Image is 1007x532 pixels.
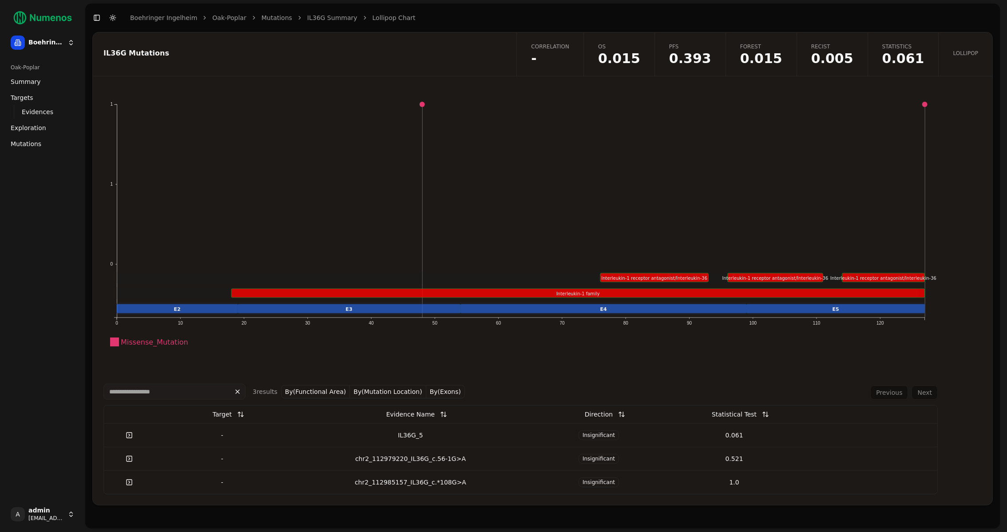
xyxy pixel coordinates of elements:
span: 0.061 [882,52,924,65]
span: OS [598,43,640,50]
a: OS0.015 [583,32,654,76]
a: Evidences [18,106,67,118]
button: Toggle Sidebar [91,12,103,24]
span: - [531,52,569,65]
a: Mutations [7,137,78,151]
div: Evidence Name [386,406,435,422]
div: Direction [585,406,613,422]
a: Targets [7,91,78,105]
button: By(Functional Area) [281,385,350,398]
span: 0.393 [669,52,711,65]
span: Summary [11,77,41,86]
div: - [158,454,286,463]
div: chr2_112985157_IL36G_c.*108G>A [293,478,527,487]
span: Recist [811,43,853,50]
button: Boehringer Ingelheim [7,32,78,53]
text: 90 [687,321,692,326]
text: Interleukin-1 receptor antagonist/Interleukin-36 [601,276,707,281]
text: 60 [496,321,501,326]
a: IL36G Summary [307,13,357,22]
text: 120 [876,321,884,326]
nav: breadcrumb [130,13,416,22]
a: Lollipop Chart [373,13,416,22]
span: Insignificant [579,454,619,464]
text: 70 [559,321,565,326]
text: E3 [345,306,352,312]
a: Statistics0.061 [868,32,939,76]
a: Recist0.005 [797,32,868,76]
span: Insignificant [579,477,619,487]
text: E2 [174,306,181,312]
button: Aadmin[EMAIL_ADDRESS] [7,504,78,525]
text: 1 [110,182,113,187]
span: PFS [669,43,711,50]
text: Missense_Mutation [121,338,188,347]
span: Targets [11,93,33,102]
text: 1 [110,102,113,107]
span: Correlation [531,43,569,50]
div: 1.0 [670,478,798,487]
text: 80 [623,321,629,326]
text: 10 [178,321,183,326]
span: Exploration [11,123,46,132]
div: Statistical Test [712,406,757,422]
button: By(Mutation Location) [350,385,426,398]
span: 0.015 [598,52,640,65]
span: Lollipop [953,50,978,57]
span: Evidences [22,107,53,116]
span: 0.005 [811,52,853,65]
div: - [158,478,286,487]
span: Mutations [11,139,41,148]
img: Numenos [7,7,78,28]
text: 20 [242,321,247,326]
a: Forest0.015 [726,32,797,76]
a: Boehringer Ingelheim [130,13,197,22]
text: 30 [305,321,310,326]
text: E4 [600,306,607,312]
a: PFS0.393 [654,32,726,76]
div: 0.521 [670,454,798,463]
text: 40 [369,321,374,326]
text: E5 [832,306,839,312]
div: - [158,431,286,440]
span: Statistics [882,43,924,50]
span: 0.015 [740,52,782,65]
text: Interleukin-1 family [556,291,600,296]
div: 0.061 [670,431,798,440]
span: [EMAIL_ADDRESS] [28,515,64,522]
div: Oak-Poplar [7,60,78,75]
a: Summary [7,75,78,89]
span: 3 result s [253,388,278,395]
text: 110 [813,321,821,326]
a: Exploration [7,121,78,135]
a: Correlation- [516,32,583,76]
span: Insignificant [579,430,619,440]
text: 0 [110,262,113,266]
span: Boehringer Ingelheim [28,39,64,47]
span: admin [28,507,64,515]
a: Lollipop [938,32,992,76]
text: 100 [749,321,757,326]
button: By(Exons) [426,385,465,398]
text: 0 [115,321,118,326]
a: Oak-Poplar [212,13,246,22]
span: A [11,507,25,521]
div: IL36G_5 [293,431,527,440]
div: chr2_112979220_IL36G_c.56-1G>A [293,454,527,463]
text: 50 [432,321,438,326]
span: Forest [740,43,782,50]
a: Mutations [262,13,292,22]
button: Toggle Dark Mode [107,12,119,24]
div: Target [213,406,232,422]
text: Interleukin-1 receptor antagonist/Interleukin-36 [830,276,936,281]
text: Interleukin-1 receptor antagonist/Interleukin-36 [722,276,829,281]
div: IL36G Mutations [103,50,503,57]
